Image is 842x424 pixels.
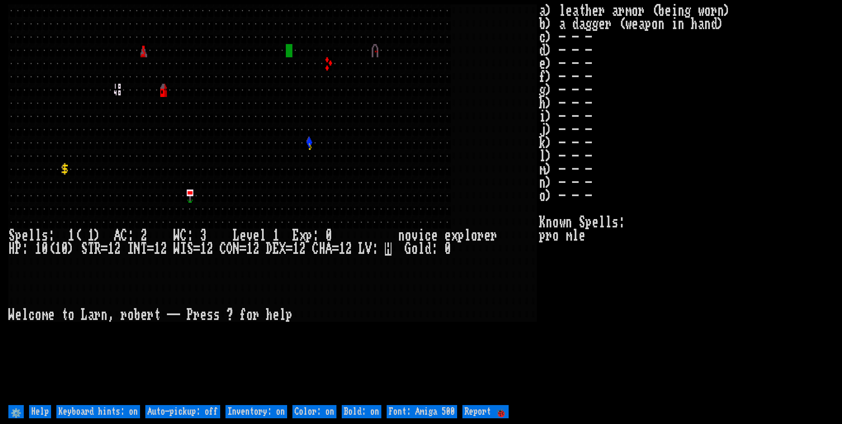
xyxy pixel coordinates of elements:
div: l [35,229,41,242]
div: e [15,309,22,322]
div: P [15,242,22,256]
div: s [213,309,220,322]
div: 3 [200,229,207,242]
input: Bold: on [342,405,381,418]
div: E [292,229,299,242]
div: p [286,309,292,322]
div: e [140,309,147,322]
div: , [107,309,114,322]
div: V [365,242,372,256]
div: S [8,229,15,242]
div: 2 [140,229,147,242]
div: L [233,229,240,242]
div: e [48,309,55,322]
div: o [127,309,134,322]
div: : [48,229,55,242]
div: T [140,242,147,256]
div: - [174,309,180,322]
div: H [8,242,15,256]
div: p [306,229,312,242]
div: s [207,309,213,322]
div: = [147,242,154,256]
div: 1 [200,242,207,256]
div: : [431,242,438,256]
div: ? [226,309,233,322]
div: ( [74,229,81,242]
div: r [94,309,101,322]
div: L [358,242,365,256]
div: 1 [35,242,41,256]
div: 2 [299,242,306,256]
input: Auto-pickup: off [145,405,220,418]
div: : [372,242,378,256]
div: h [266,309,273,322]
div: c [28,309,35,322]
div: 0 [41,242,48,256]
div: o [405,229,411,242]
div: l [28,229,35,242]
div: C [121,229,127,242]
input: Report 🐞 [462,405,509,418]
div: W [8,309,15,322]
div: 1 [154,242,160,256]
div: 2 [207,242,213,256]
div: E [273,242,279,256]
div: l [418,242,425,256]
div: r [121,309,127,322]
input: Inventory: on [225,405,287,418]
div: b [134,309,140,322]
div: = [332,242,339,256]
div: x [299,229,306,242]
stats: a) leather armor (being worn) b) a dagger (weapon in hand) c) - - - d) - - - e) - - - f) - - - g)... [539,4,834,403]
div: i [418,229,425,242]
div: : [127,229,134,242]
div: A [114,229,121,242]
div: H [319,242,325,256]
div: m [41,309,48,322]
div: W [174,242,180,256]
div: T [88,242,94,256]
div: o [471,229,477,242]
div: v [411,229,418,242]
div: 1 [88,229,94,242]
div: C [220,242,226,256]
input: ⚙️ [8,405,24,418]
div: I [180,242,187,256]
div: n [398,229,405,242]
div: 0 [325,229,332,242]
div: c [425,229,431,242]
div: P [187,309,193,322]
div: G [405,242,411,256]
div: t [61,309,68,322]
div: l [259,229,266,242]
mark: H [385,242,391,256]
div: 1 [273,229,279,242]
div: l [279,309,286,322]
div: r [193,309,200,322]
div: a [88,309,94,322]
div: e [240,229,246,242]
div: p [458,229,464,242]
div: o [35,309,41,322]
div: = [286,242,292,256]
div: e [273,309,279,322]
div: e [431,229,438,242]
div: o [246,309,253,322]
div: O [226,242,233,256]
div: : [22,242,28,256]
div: o [68,309,74,322]
div: W [174,229,180,242]
div: 1 [107,242,114,256]
div: e [22,229,28,242]
div: r [477,229,484,242]
div: S [81,242,88,256]
div: 1 [246,242,253,256]
div: p [15,229,22,242]
div: v [246,229,253,242]
div: t [154,309,160,322]
div: d [425,242,431,256]
div: l [22,309,28,322]
div: r [147,309,154,322]
div: 2 [114,242,121,256]
div: S [187,242,193,256]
